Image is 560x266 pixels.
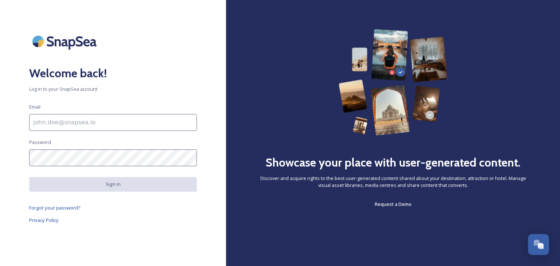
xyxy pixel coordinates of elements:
span: Discover and acquire rights to the best user-generated content shared about your destination, att... [255,175,531,189]
span: Privacy Policy [29,217,59,223]
span: Request a Demo [375,201,412,207]
button: Sign in [29,177,197,191]
img: SnapSea Logo [29,29,102,54]
button: Open Chat [528,234,549,255]
span: Password [29,139,51,146]
span: Email [29,103,40,110]
h2: Showcase your place with user-generated content. [265,154,521,171]
a: Forgot your password? [29,203,197,212]
img: 63b42ca75bacad526042e722_Group%20154-p-800.png [339,29,447,136]
a: Privacy Policy [29,216,197,224]
span: Forgot your password? [29,204,81,211]
h2: Welcome back! [29,64,197,82]
input: john.doe@snapsea.io [29,114,197,131]
span: Log in to your SnapSea account [29,86,197,93]
a: Request a Demo [375,200,412,208]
